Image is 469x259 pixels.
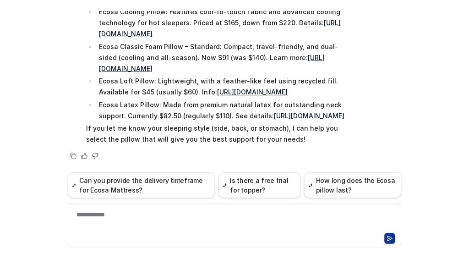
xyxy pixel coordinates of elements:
[99,99,354,121] p: Ecosa Latex Pillow: Made from premium natural latex for outstanding neck support. Currently $82.5...
[274,112,344,120] a: [URL][DOMAIN_NAME]
[99,54,325,72] a: [URL][DOMAIN_NAME]
[99,6,354,39] p: Ecosa Cooling Pillow: Features cool-to-touch fabric and advanced cooling technology for hot sleep...
[99,76,354,98] p: Ecosa Loft Pillow: Lightweight, with a feather-like feel using recycled fill. Available for $45 (...
[68,172,215,198] button: Can you provide the delivery timeframe for Ecosa Mattress?
[218,172,300,198] button: Is there a free trial for topper?
[99,41,354,74] p: Ecosa Classic Foam Pillow – Standard: Compact, travel-friendly, and dual-sided (cooling and all-s...
[217,88,288,96] a: [URL][DOMAIN_NAME]
[86,123,354,145] p: If you let me know your sleeping style (side, back, or stomach), I can help you select the pillow...
[304,172,401,198] button: How long does the Ecosa pillow last?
